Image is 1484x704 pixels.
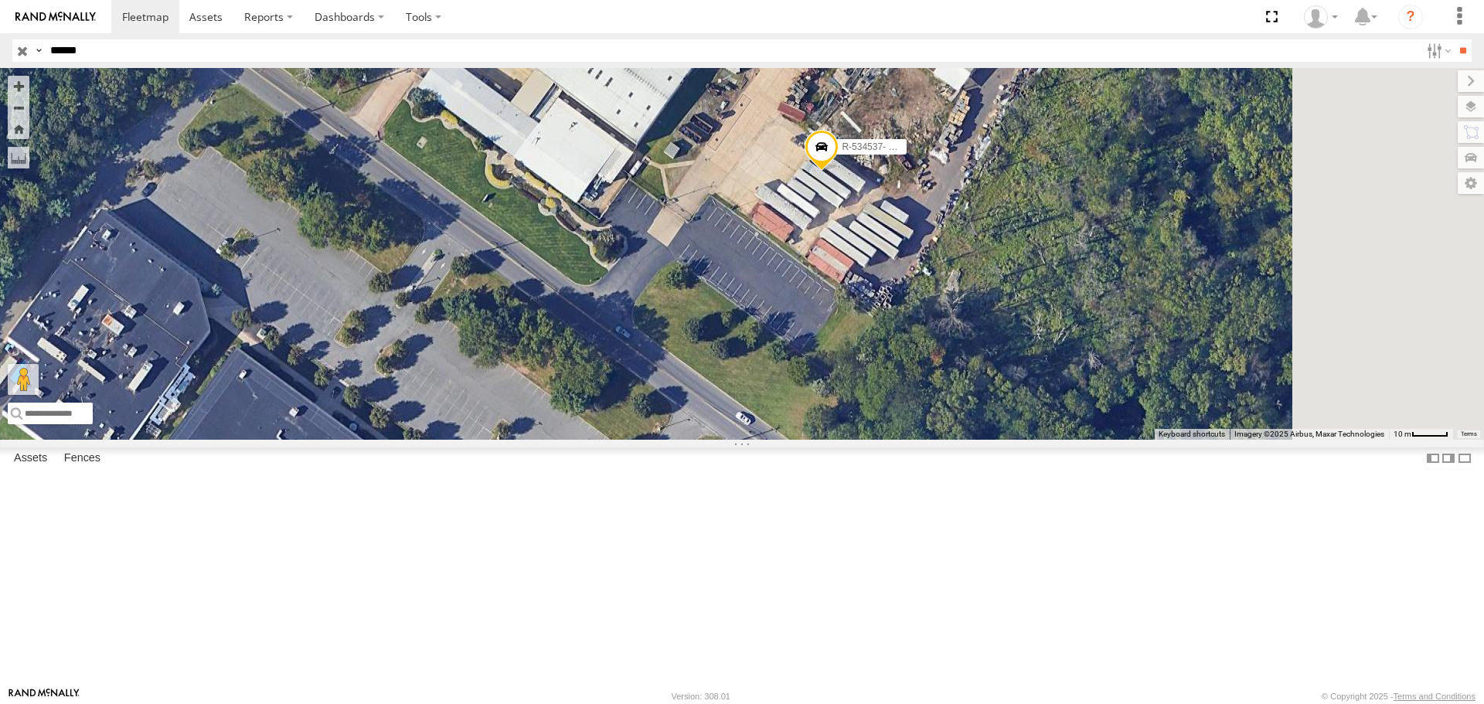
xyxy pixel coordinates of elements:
button: Map Scale: 10 m per 44 pixels [1389,429,1453,440]
label: Measure [8,147,29,168]
label: Map Settings [1458,172,1484,194]
img: rand-logo.svg [15,12,96,22]
button: Zoom in [8,76,29,97]
label: Dock Summary Table to the Left [1425,447,1441,470]
a: Terms and Conditions [1394,692,1475,701]
label: Dock Summary Table to the Right [1441,447,1456,470]
label: Search Filter Options [1421,39,1454,62]
div: © Copyright 2025 - [1322,692,1475,701]
i: ? [1398,5,1423,29]
span: Imagery ©2025 Airbus, Maxar Technologies [1234,430,1384,438]
a: Terms (opens in new tab) [1461,430,1477,437]
button: Zoom out [8,97,29,118]
label: Assets [6,448,55,470]
button: Zoom Home [8,118,29,139]
label: Fences [56,448,108,470]
span: 10 m [1394,430,1411,438]
div: Mike Kuras [1298,5,1343,29]
span: R-534537- Swing [842,142,914,153]
button: Keyboard shortcuts [1159,429,1225,440]
div: Version: 308.01 [672,692,730,701]
label: Hide Summary Table [1457,447,1472,470]
label: Search Query [32,39,45,62]
button: Drag Pegman onto the map to open Street View [8,364,39,395]
a: Visit our Website [9,689,80,704]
